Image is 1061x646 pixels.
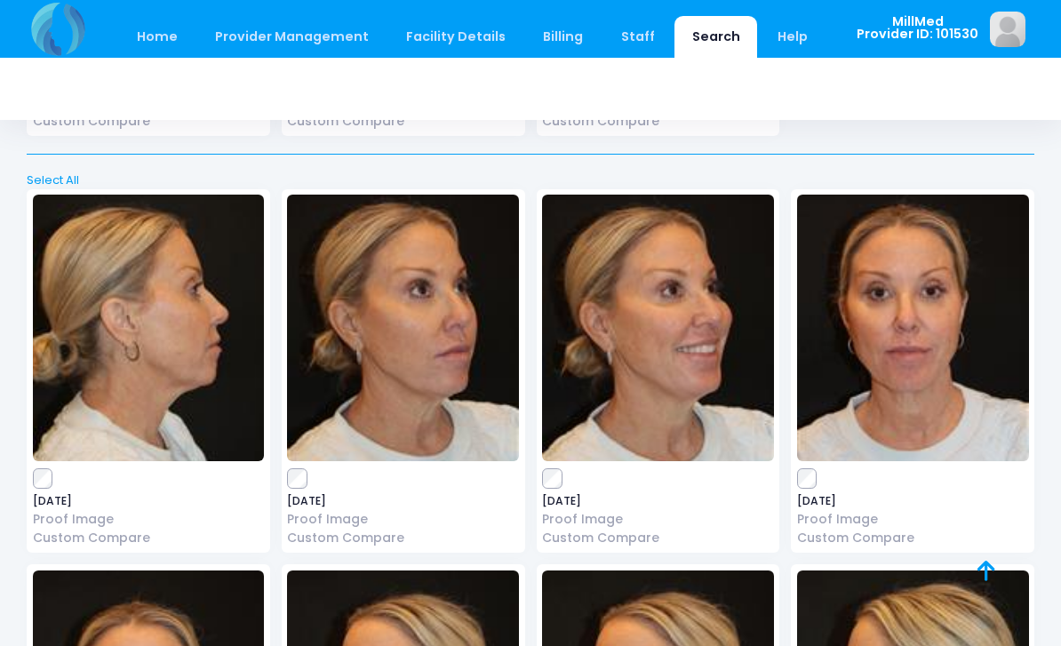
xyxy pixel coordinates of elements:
[33,496,265,506] span: [DATE]
[603,16,672,58] a: Staff
[287,195,519,461] img: image
[674,16,757,58] a: Search
[197,16,386,58] a: Provider Management
[119,16,195,58] a: Home
[21,171,1041,189] a: Select All
[761,16,826,58] a: Help
[389,16,523,58] a: Facility Details
[542,195,774,461] img: image
[287,112,519,131] a: Custom Compare
[287,496,519,506] span: [DATE]
[33,112,265,131] a: Custom Compare
[797,496,1029,506] span: [DATE]
[542,496,774,506] span: [DATE]
[797,529,1029,547] a: Custom Compare
[990,12,1025,47] img: image
[33,195,265,461] img: image
[542,112,774,131] a: Custom Compare
[857,15,978,41] span: MillMed Provider ID: 101530
[542,510,774,529] a: Proof Image
[287,529,519,547] a: Custom Compare
[797,195,1029,461] img: image
[797,510,1029,529] a: Proof Image
[33,529,265,547] a: Custom Compare
[542,529,774,547] a: Custom Compare
[526,16,601,58] a: Billing
[33,510,265,529] a: Proof Image
[287,510,519,529] a: Proof Image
